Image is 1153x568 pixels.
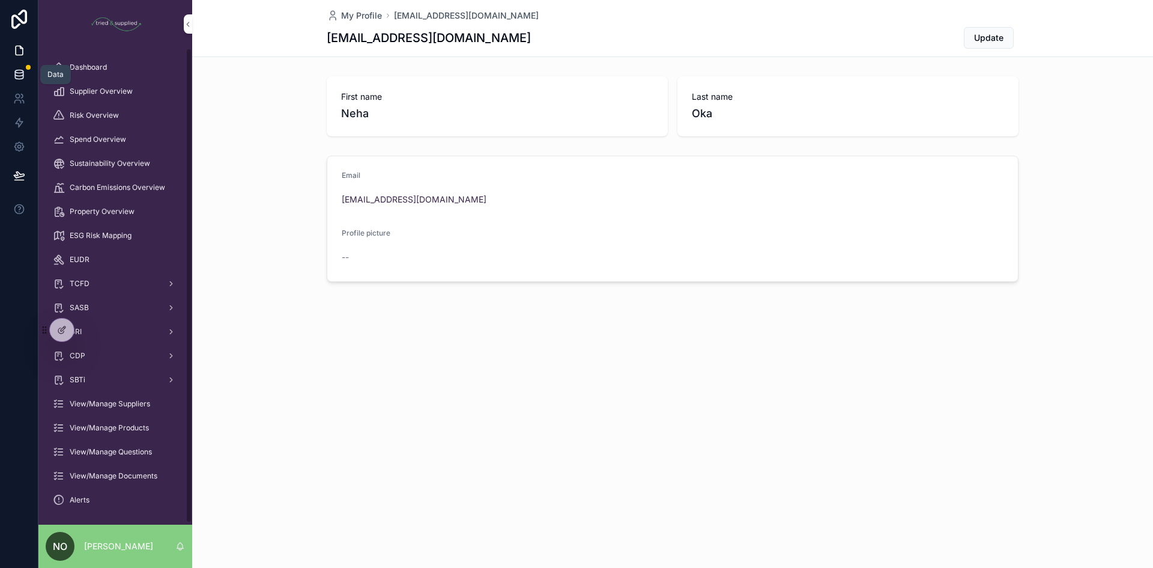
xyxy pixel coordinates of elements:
a: SBTi [46,369,185,391]
span: Spend Overview [70,135,126,144]
div: Data [47,70,64,79]
span: SASB [70,303,89,313]
a: Property Overview [46,201,185,222]
a: GRI [46,321,185,343]
span: First name [341,91,653,103]
h1: [EMAIL_ADDRESS][DOMAIN_NAME] [327,29,531,46]
span: Alerts [70,495,89,505]
span: EUDR [70,255,89,264]
span: NO [53,539,67,554]
span: View/Manage Suppliers [70,399,150,409]
span: View/Manage Products [70,423,149,433]
span: ESG Risk Mapping [70,231,132,240]
a: View/Manage Suppliers [46,393,185,415]
span: My Profile [341,10,382,22]
a: Carbon Emissions Overview [46,177,185,198]
span: Risk Overview [70,111,119,120]
span: View/Manage Questions [70,447,152,457]
span: Supplier Overview [70,87,133,96]
a: View/Manage Documents [46,465,185,487]
span: Update [974,32,1003,44]
a: View/Manage Products [46,417,185,439]
span: Last name [692,91,1004,103]
a: Alerts [46,489,185,511]
span: Dashboard [70,63,107,72]
a: Supplier Overview [46,81,185,102]
a: EUDR [46,249,185,270]
a: My Profile [327,10,382,22]
span: -- [342,251,349,263]
span: View/Manage Documents [70,471,157,481]
img: App logo [88,14,142,34]
p: [PERSON_NAME] [84,540,153,552]
a: Spend Overview [46,129,185,150]
span: Carbon Emissions Overview [70,183,165,192]
span: SBTi [70,375,85,385]
a: Sustainability Overview [46,153,185,174]
span: CDP [70,351,85,361]
span: TCFD [70,279,89,289]
a: [EMAIL_ADDRESS][DOMAIN_NAME] [342,194,486,206]
span: GRI [70,327,82,337]
a: SASB [46,297,185,319]
span: Email [342,171,360,180]
span: Profile picture [342,228,390,237]
a: TCFD [46,273,185,295]
button: Update [964,27,1014,49]
span: Property Overview [70,207,135,216]
a: [EMAIL_ADDRESS][DOMAIN_NAME] [394,10,539,22]
span: Neha [341,105,653,122]
span: Oka [692,105,1004,122]
a: View/Manage Questions [46,441,185,463]
a: Dashboard [46,56,185,78]
a: ESG Risk Mapping [46,225,185,246]
span: Sustainability Overview [70,159,150,168]
div: scrollable content [38,48,192,525]
a: CDP [46,345,185,367]
a: Risk Overview [46,105,185,126]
